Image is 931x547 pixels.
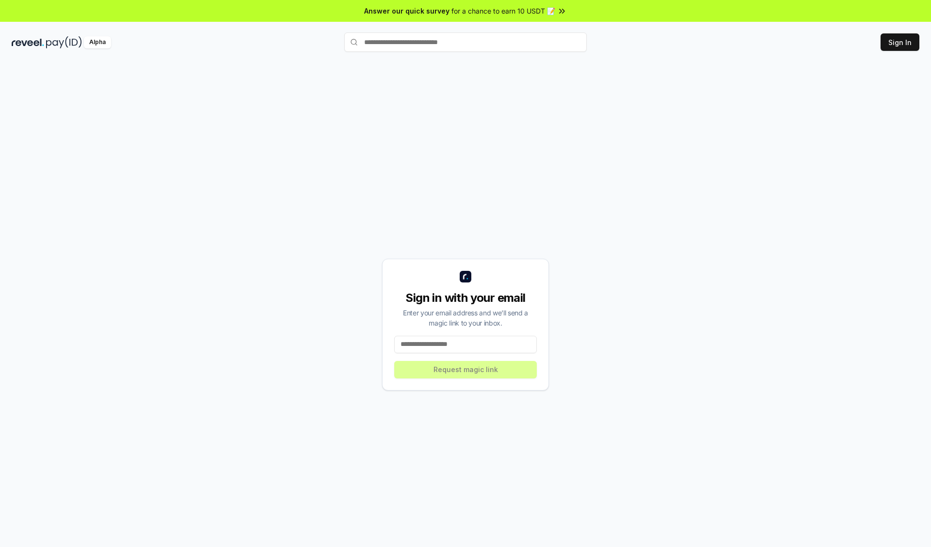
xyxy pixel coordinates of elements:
span: Answer our quick survey [364,6,449,16]
img: logo_small [460,271,471,282]
div: Enter your email address and we’ll send a magic link to your inbox. [394,308,537,328]
img: pay_id [46,36,82,48]
div: Alpha [84,36,111,48]
img: reveel_dark [12,36,44,48]
span: for a chance to earn 10 USDT 📝 [451,6,555,16]
div: Sign in with your email [394,290,537,306]
button: Sign In [881,33,919,51]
